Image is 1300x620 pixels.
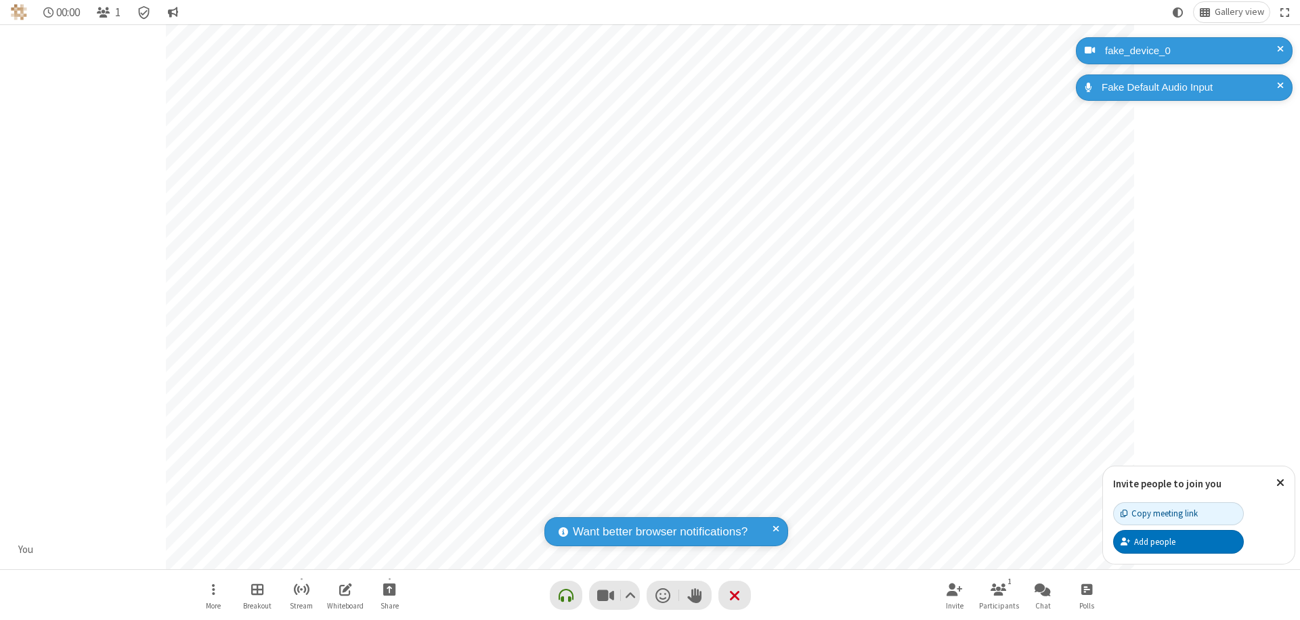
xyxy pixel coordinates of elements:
[979,602,1019,610] span: Participants
[621,581,639,610] button: Video setting
[1100,43,1282,59] div: fake_device_0
[1215,7,1264,18] span: Gallery view
[573,523,747,541] span: Want better browser notifications?
[1275,2,1295,22] button: Fullscreen
[978,576,1019,615] button: Open participant list
[946,602,963,610] span: Invite
[14,542,39,558] div: You
[1035,602,1051,610] span: Chat
[1079,602,1094,610] span: Polls
[369,576,410,615] button: Start sharing
[325,576,366,615] button: Open shared whiteboard
[1066,576,1107,615] button: Open poll
[1097,80,1282,95] div: Fake Default Audio Input
[243,602,272,610] span: Breakout
[1266,466,1295,500] button: Close popover
[115,6,121,19] span: 1
[206,602,221,610] span: More
[11,4,27,20] img: QA Selenium DO NOT DELETE OR CHANGE
[1194,2,1270,22] button: Change layout
[679,581,712,610] button: Raise hand
[718,581,751,610] button: End or leave meeting
[381,602,399,610] span: Share
[589,581,640,610] button: Stop video (⌘+Shift+V)
[237,576,278,615] button: Manage Breakout Rooms
[131,2,157,22] div: Meeting details Encryption enabled
[1022,576,1063,615] button: Open chat
[1121,507,1198,520] div: Copy meeting link
[91,2,126,22] button: Open participant list
[1167,2,1189,22] button: Using system theme
[38,2,86,22] div: Timer
[934,576,975,615] button: Invite participants (⌘+Shift+I)
[647,581,679,610] button: Send a reaction
[1113,502,1244,525] button: Copy meeting link
[1113,477,1221,490] label: Invite people to join you
[1004,575,1016,588] div: 1
[193,576,234,615] button: Open menu
[56,6,80,19] span: 00:00
[550,581,582,610] button: Connect your audio
[162,2,183,22] button: Conversation
[290,602,313,610] span: Stream
[281,576,322,615] button: Start streaming
[327,602,364,610] span: Whiteboard
[1113,530,1244,553] button: Add people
